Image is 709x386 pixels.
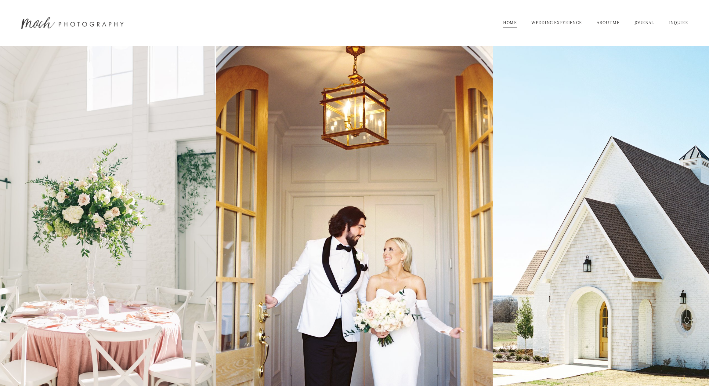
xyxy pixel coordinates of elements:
[21,17,124,29] img: Moch Snyder Photography | Destination Wedding &amp; Lifestyle Film Photographer
[531,18,582,28] a: WEDDING EXPERIENCE
[503,18,517,28] a: HOME
[597,18,620,28] a: ABOUT ME
[669,18,688,28] a: INQUIRE
[635,18,654,28] a: JOURNAL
